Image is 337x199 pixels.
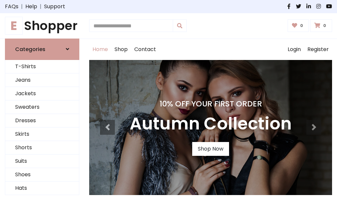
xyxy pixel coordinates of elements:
[5,3,18,11] a: FAQs
[5,168,79,182] a: Shoes
[284,39,304,60] a: Login
[130,99,292,108] h4: 10% Off Your First Order
[298,23,305,29] span: 0
[15,46,45,52] h6: Categories
[25,3,37,11] a: Help
[131,39,159,60] a: Contact
[5,18,79,33] a: EShopper
[5,100,79,114] a: Sweaters
[322,23,328,29] span: 0
[5,17,23,35] span: E
[130,114,292,134] h3: Autumn Collection
[37,3,44,11] span: |
[18,3,25,11] span: |
[44,3,65,11] a: Support
[5,87,79,100] a: Jackets
[310,19,332,32] a: 0
[111,39,131,60] a: Shop
[5,73,79,87] a: Jeans
[5,60,79,73] a: T-Shirts
[89,39,111,60] a: Home
[5,155,79,168] a: Suits
[5,141,79,155] a: Shorts
[5,128,79,141] a: Skirts
[192,142,229,156] a: Shop Now
[5,18,79,33] h1: Shopper
[304,39,332,60] a: Register
[5,182,79,195] a: Hats
[5,39,79,60] a: Categories
[5,114,79,128] a: Dresses
[288,19,309,32] a: 0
